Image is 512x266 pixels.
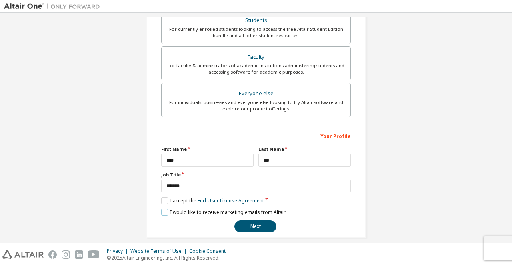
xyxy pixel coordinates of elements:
div: Your Profile [161,129,351,142]
label: First Name [161,146,254,152]
div: Privacy [107,248,130,254]
button: Next [234,220,276,232]
div: For faculty & administrators of academic institutions administering students and accessing softwa... [166,62,346,75]
img: Altair One [4,2,104,10]
label: Job Title [161,172,351,178]
img: linkedin.svg [75,250,83,259]
label: I accept the [161,197,264,204]
img: altair_logo.svg [2,250,44,259]
div: Everyone else [166,88,346,99]
p: © 2025 Altair Engineering, Inc. All Rights Reserved. [107,254,230,261]
div: Cookie Consent [189,248,230,254]
div: Students [166,15,346,26]
label: I would like to receive marketing emails from Altair [161,209,286,216]
div: For currently enrolled students looking to access the free Altair Student Edition bundle and all ... [166,26,346,39]
div: Website Terms of Use [130,248,189,254]
div: For individuals, businesses and everyone else looking to try Altair software and explore our prod... [166,99,346,112]
img: youtube.svg [88,250,100,259]
div: Faculty [166,52,346,63]
label: Last Name [258,146,351,152]
img: instagram.svg [62,250,70,259]
a: End-User License Agreement [198,197,264,204]
img: facebook.svg [48,250,57,259]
